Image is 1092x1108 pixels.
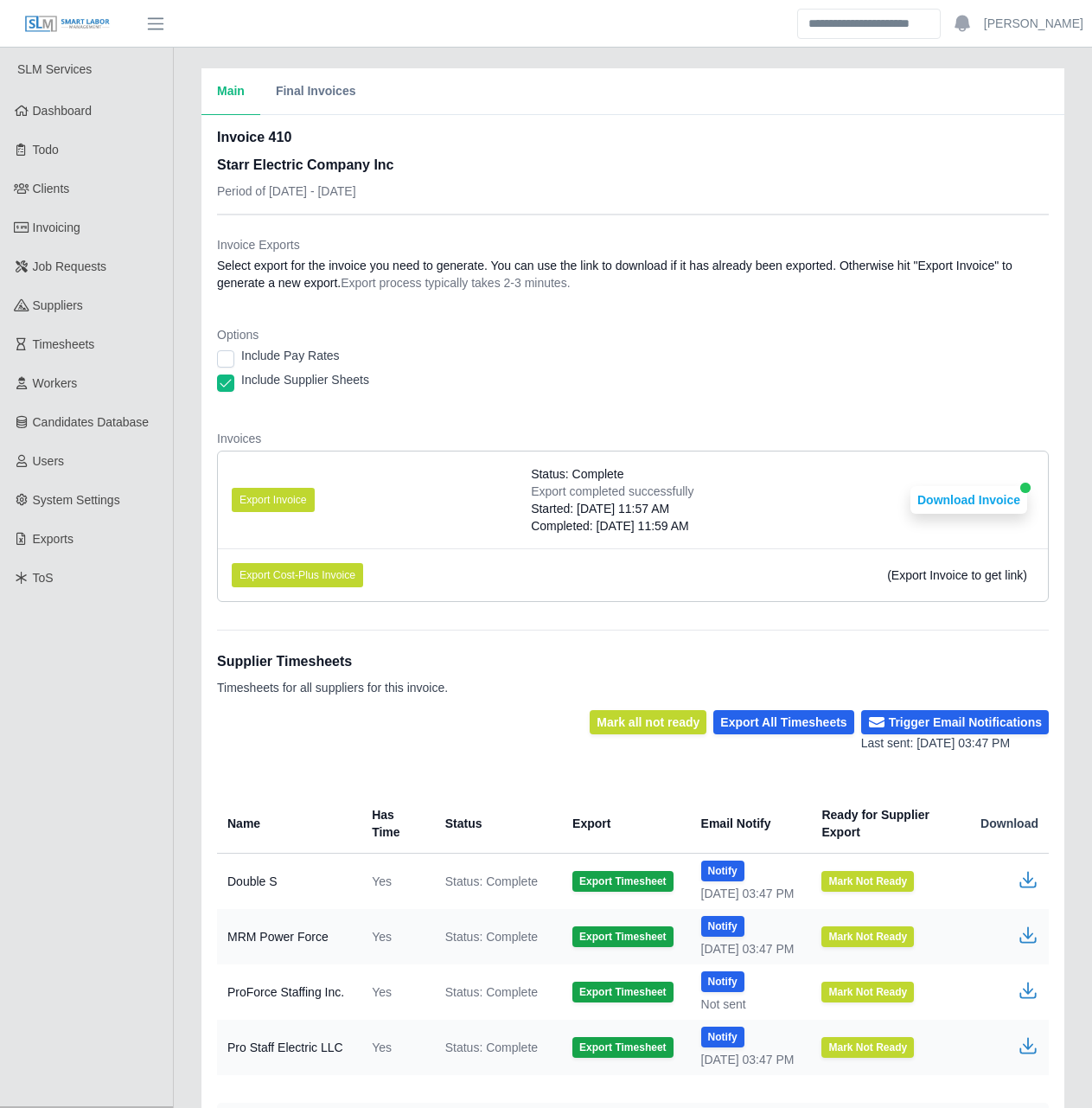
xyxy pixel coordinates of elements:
button: Download Invoice [910,486,1027,514]
button: Mark Not Ready [821,982,914,1002]
td: Pro Staff Electric LLC [217,1020,358,1075]
span: Status: Complete [445,873,538,890]
button: Export Timesheet [572,982,673,1002]
h1: Supplier Timesheets [217,651,448,672]
span: Users [33,454,65,468]
th: Email Notify [687,794,808,854]
span: Status: Complete [445,928,538,945]
button: Export Timesheet [572,926,673,947]
label: Include Supplier Sheets [241,371,369,388]
td: Double S [217,854,358,910]
button: Main [201,68,260,115]
span: Job Requests [33,259,107,273]
img: SLM Logo [24,15,111,34]
p: Period of [DATE] - [DATE] [217,183,394,200]
span: Todo [33,143,59,157]
div: Export completed successfully [531,483,693,500]
dt: Options [217,326,1049,343]
span: Export process typically takes 2-3 minutes. [341,276,570,290]
input: Search [797,9,941,39]
button: Trigger Email Notifications [861,710,1049,734]
button: Export Cost-Plus Invoice [232,563,363,587]
span: ToS [33,571,54,585]
span: Clients [33,182,70,195]
span: Status: Complete [531,465,623,483]
div: [DATE] 03:47 PM [701,885,795,902]
td: Yes [358,909,431,964]
th: Export [559,794,686,854]
button: Export Timesheet [572,1037,673,1058]
div: [DATE] 03:47 PM [701,940,795,957]
td: ProForce Staffing Inc. [217,964,358,1020]
a: Download Invoice [910,493,1027,507]
td: Yes [358,964,431,1020]
span: Candidates Database [33,415,150,429]
dt: Invoices [217,430,1049,447]
button: Export Invoice [232,488,315,512]
button: Notify [701,1027,744,1047]
label: Include Pay Rates [241,347,340,364]
button: Notify [701,916,744,937]
td: MRM Power Force [217,909,358,964]
h3: Starr Electric Company Inc [217,155,394,176]
dt: Invoice Exports [217,236,1049,253]
th: Has Time [358,794,431,854]
span: System Settings [33,493,120,507]
button: Mark Not Ready [821,926,914,947]
span: Workers [33,376,78,390]
span: SLM Services [17,62,92,76]
th: Download [967,794,1049,854]
span: Status: Complete [445,1039,538,1056]
span: Exports [33,532,73,546]
div: [DATE] 03:47 PM [701,1051,795,1068]
button: Notify [701,861,744,881]
button: Mark Not Ready [821,871,914,892]
div: Completed: [DATE] 11:59 AM [531,517,693,535]
span: Invoicing [33,221,80,234]
div: Started: [DATE] 11:57 AM [531,500,693,517]
p: Timesheets for all suppliers for this invoice. [217,679,448,696]
th: Status [431,794,559,854]
button: Export Timesheet [572,871,673,892]
button: Export All Timesheets [713,710,853,734]
button: Mark Not Ready [821,1037,914,1058]
button: Mark all not ready [590,710,706,734]
span: Suppliers [33,298,83,312]
span: (Export Invoice to get link) [887,568,1027,582]
h2: Invoice 410 [217,127,394,148]
div: Not sent [701,996,795,1013]
div: Last sent: [DATE] 03:47 PM [861,734,1049,753]
a: [PERSON_NAME] [984,15,1083,33]
button: Final Invoices [260,68,372,115]
td: Yes [358,854,431,910]
span: Dashboard [33,104,93,118]
td: Yes [358,1020,431,1075]
button: Notify [701,971,744,992]
th: Name [217,794,358,854]
th: Ready for Supplier Export [808,794,967,854]
dd: Select export for the invoice you need to generate. You can use the link to download if it has al... [217,257,1049,291]
span: Status: Complete [445,983,538,1001]
span: Timesheets [33,337,95,351]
